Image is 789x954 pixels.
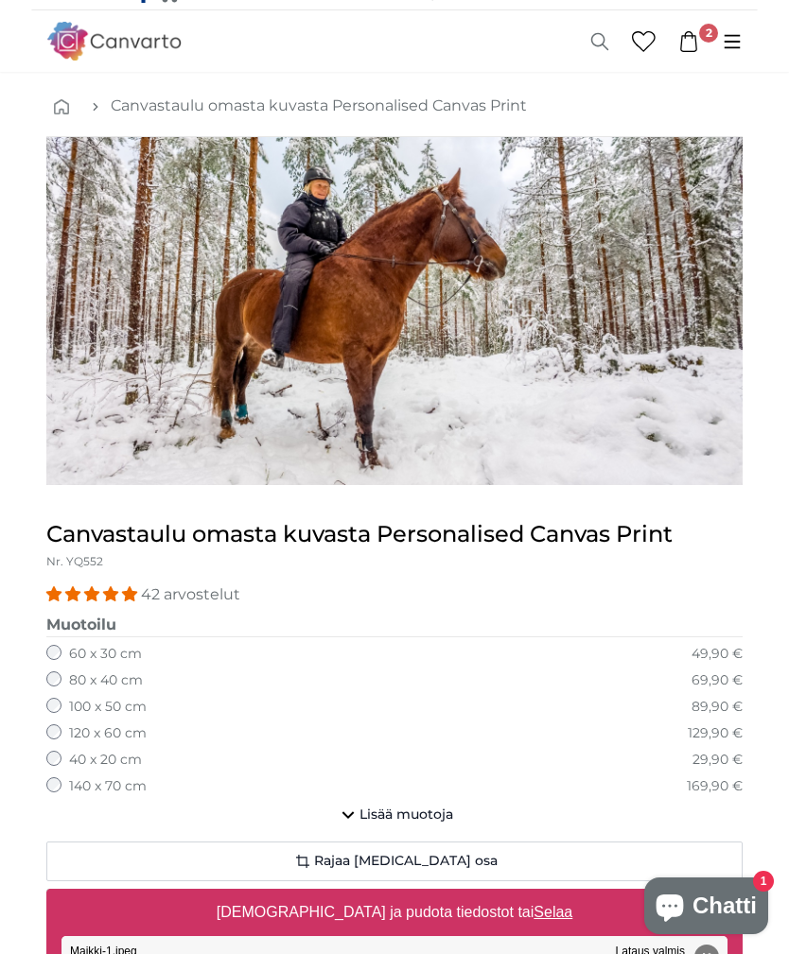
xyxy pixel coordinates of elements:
[534,904,572,920] u: Selaa
[359,806,453,824] span: Lisää muotoja
[46,841,743,881] button: Rajaa [MEDICAL_DATA] osa
[46,137,743,485] img: personalised-canvas-print
[687,777,743,796] div: 169,90 €
[692,698,743,717] div: 89,90 €
[699,24,718,43] span: 2
[69,645,142,664] label: 60 x 30 cm
[46,76,743,137] nav: breadcrumbs
[46,137,743,485] div: 1 of 1
[46,585,141,603] span: 4.98 stars
[69,671,143,690] label: 80 x 40 cm
[46,614,743,637] legend: Muotoilu
[314,852,498,871] span: Rajaa [MEDICAL_DATA] osa
[69,777,147,796] label: 140 x 70 cm
[46,22,183,61] img: Canvarto
[69,698,147,717] label: 100 x 50 cm
[688,724,743,743] div: 129,90 €
[141,585,240,603] span: 42 arvostelut
[692,645,743,664] div: 49,90 €
[46,796,743,834] button: Lisää muotoja
[692,671,743,690] div: 69,90 €
[69,724,147,743] label: 120 x 60 cm
[639,877,774,939] inbox-online-store-chat: Shopify-verkkokaupan chatti
[46,554,103,568] span: Nr. YQ552
[69,751,142,770] label: 40 x 20 cm
[693,751,743,770] div: 29,90 €
[46,519,743,549] h1: Canvastaulu omasta kuvasta Personalised Canvas Print
[111,95,527,117] a: Canvastaulu omasta kuvasta Personalised Canvas Print
[209,893,580,931] label: [DEMOGRAPHIC_DATA] ja pudota tiedostot tai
